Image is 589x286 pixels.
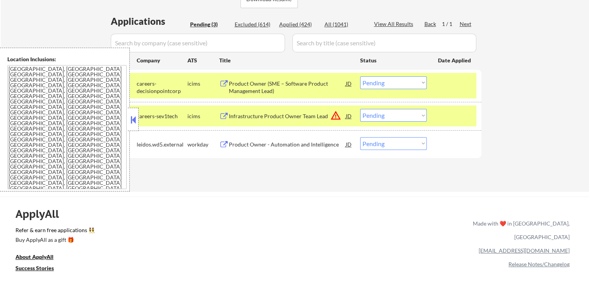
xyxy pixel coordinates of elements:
[15,264,64,274] a: Success Stories
[137,57,187,64] div: Company
[235,21,273,28] div: Excluded (614)
[345,76,353,90] div: JD
[187,112,219,120] div: icims
[479,247,570,254] a: [EMAIL_ADDRESS][DOMAIN_NAME]
[438,57,472,64] div: Date Applied
[111,34,285,52] input: Search by company (case sensitive)
[15,207,68,221] div: ApplyAll
[15,237,93,243] div: Buy ApplyAll as a gift 🎁
[345,137,353,151] div: JD
[229,141,346,148] div: Product Owner - Automation and Intelligence
[360,53,427,67] div: Status
[374,20,416,28] div: View All Results
[137,141,187,148] div: leidos.wd5.external
[111,17,187,26] div: Applications
[187,80,219,88] div: icims
[345,109,353,123] div: JD
[470,217,570,244] div: Made with ❤️ in [GEOGRAPHIC_DATA], [GEOGRAPHIC_DATA]
[508,261,570,267] a: Release Notes/Changelog
[330,110,341,121] button: warning_amber
[442,20,460,28] div: 1 / 1
[424,20,437,28] div: Back
[137,112,187,120] div: careers-sev1tech
[15,227,311,236] a: Refer & earn free applications 👯‍♀️
[187,141,219,148] div: workday
[229,80,346,95] div: Product Owner (SME – Software Product Management Lead)
[15,253,53,260] u: About ApplyAll
[219,57,353,64] div: Title
[187,57,219,64] div: ATS
[292,34,476,52] input: Search by title (case sensitive)
[15,236,93,245] a: Buy ApplyAll as a gift 🎁
[279,21,318,28] div: Applied (424)
[190,21,229,28] div: Pending (3)
[325,21,363,28] div: All (1041)
[7,55,127,63] div: Location Inclusions:
[15,253,64,262] a: About ApplyAll
[137,80,187,95] div: careers-decisionpointcorp
[229,112,346,120] div: Infrastructure Product Owner Team Lead
[460,20,472,28] div: Next
[15,265,54,271] u: Success Stories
